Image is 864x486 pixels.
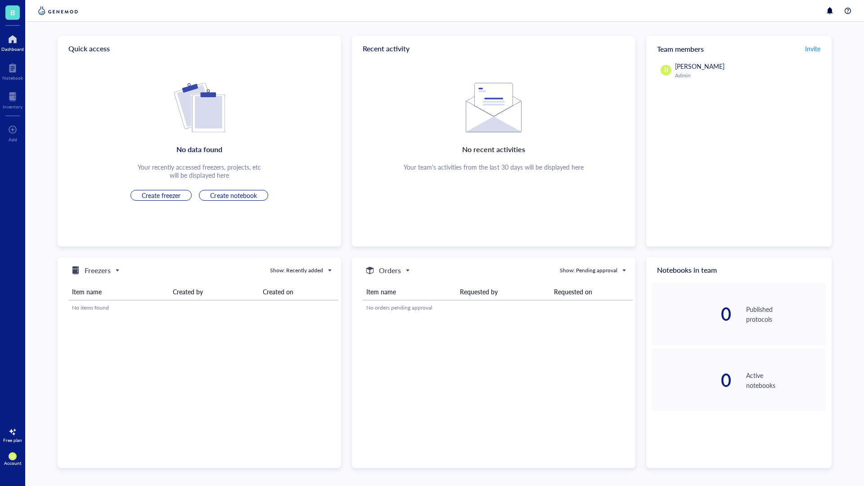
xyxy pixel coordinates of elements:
div: No recent activities [462,143,525,156]
th: Item name [363,283,456,300]
span: JJ [11,454,14,459]
img: genemod-logo [36,5,80,16]
div: Dashboard [1,46,24,52]
span: B [10,7,15,18]
div: Show: Recently added [270,266,323,274]
div: Recent activity [352,36,635,61]
button: Invite [805,41,821,56]
div: No orders pending approval [366,304,629,312]
th: Requested on [550,283,633,300]
a: Dashboard [1,32,24,52]
div: Published protocols [746,304,826,324]
div: Quick access [58,36,341,61]
th: Created by [169,283,259,300]
div: Admin [675,72,823,79]
h5: Orders [379,265,401,276]
div: Notebook [2,75,23,81]
div: Your recently accessed freezers, projects, etc will be displayed here [138,163,261,179]
span: Create freezer [142,191,180,199]
div: No items found [72,304,335,312]
a: Inventory [3,90,22,109]
div: No data found [176,143,222,156]
div: Team members [646,36,832,61]
span: [PERSON_NAME] [675,62,724,71]
th: Created on [259,283,338,300]
div: Free plan [3,437,22,443]
span: Invite [805,44,820,53]
div: 0 [652,371,732,389]
a: Notebook [2,61,23,81]
div: Add [9,137,17,142]
div: Show: Pending approval [560,266,617,274]
div: Active notebooks [746,370,826,390]
button: Create notebook [199,190,268,201]
img: Cf+DiIyRRx+BTSbnYhsZzE9to3+AfuhVxcka4spAAAAAElFTkSuQmCC [174,83,225,132]
img: Empty state [466,83,522,132]
th: Item name [68,283,169,300]
button: Create freezer [130,190,192,201]
div: Account [4,460,22,466]
span: JJ [664,66,668,74]
div: Your team's activities from the last 30 days will be displayed here [404,163,584,171]
div: 0 [652,305,732,323]
span: Create notebook [210,191,256,199]
h5: Freezers [85,265,111,276]
div: Inventory [3,104,22,109]
th: Requested by [456,283,550,300]
div: Notebooks in team [646,257,832,283]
